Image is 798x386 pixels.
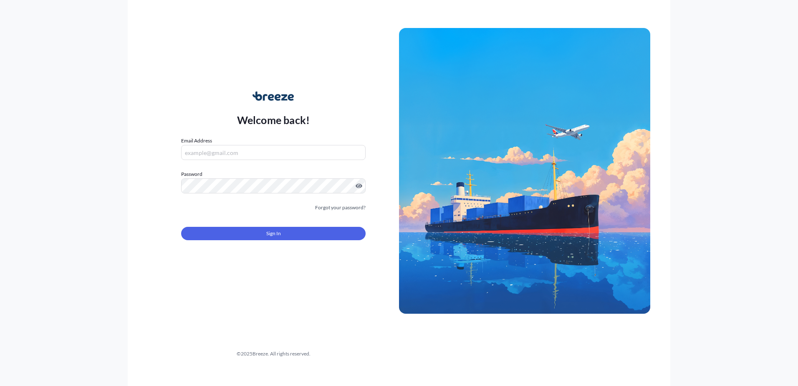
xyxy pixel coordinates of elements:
[181,227,366,240] button: Sign In
[181,145,366,160] input: example@gmail.com
[356,183,362,189] button: Show password
[315,203,366,212] a: Forgot your password?
[399,28,650,314] img: Ship illustration
[148,350,399,358] div: © 2025 Breeze. All rights reserved.
[266,229,281,238] span: Sign In
[181,170,366,178] label: Password
[237,113,310,127] p: Welcome back!
[181,137,212,145] label: Email Address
